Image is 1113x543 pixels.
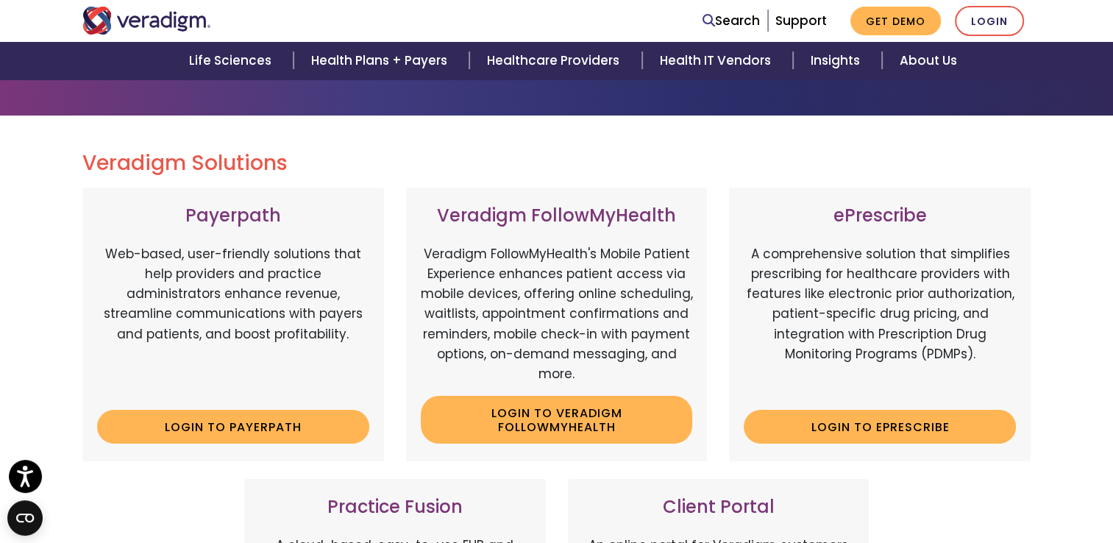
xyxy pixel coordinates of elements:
a: Login [955,6,1024,36]
h3: Client Portal [583,497,855,518]
a: Health IT Vendors [642,42,793,79]
a: Get Demo [850,7,941,35]
a: Login to Veradigm FollowMyHealth [421,396,693,444]
a: Search [703,11,760,31]
img: Veradigm logo [82,7,211,35]
h3: Practice Fusion [259,497,531,518]
h1: Solution Login [82,52,1031,80]
h3: ePrescribe [744,205,1016,227]
p: Veradigm FollowMyHealth's Mobile Patient Experience enhances patient access via mobile devices, o... [421,244,693,384]
a: Login to Payerpath [97,410,369,444]
h3: Veradigm FollowMyHealth [421,205,693,227]
h3: Payerpath [97,205,369,227]
a: Support [775,12,827,29]
button: Open CMP widget [7,500,43,536]
a: About Us [882,42,975,79]
h2: Veradigm Solutions [82,151,1031,176]
p: Web-based, user-friendly solutions that help providers and practice administrators enhance revenu... [97,244,369,399]
p: A comprehensive solution that simplifies prescribing for healthcare providers with features like ... [744,244,1016,399]
a: Healthcare Providers [469,42,641,79]
a: Insights [793,42,882,79]
iframe: Drift Chat Widget [831,438,1095,525]
a: Login to ePrescribe [744,410,1016,444]
a: Health Plans + Payers [294,42,469,79]
a: Life Sciences [171,42,294,79]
